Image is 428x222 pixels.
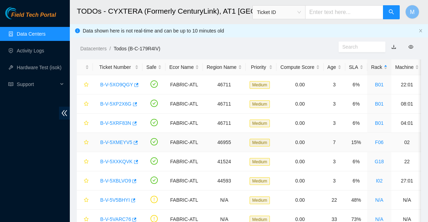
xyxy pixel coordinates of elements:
td: 46711 [203,94,246,114]
td: 0.00 [276,191,323,210]
button: search [383,5,400,19]
span: star [84,101,89,107]
button: close [419,29,423,33]
a: Activity Logs [17,48,44,53]
td: 46955 [203,133,246,152]
span: eye [408,44,413,49]
span: Medium [250,177,270,185]
td: 0.00 [276,171,323,191]
td: 44593 [203,171,246,191]
td: 22 [391,152,423,171]
td: 3 [324,152,345,171]
td: 3 [324,114,345,133]
td: FABRIC-ATL [165,114,203,133]
td: N/A [203,191,246,210]
span: Medium [250,196,270,204]
td: 27:01 [391,171,423,191]
a: I02 [376,178,383,184]
td: 6% [345,114,367,133]
span: Medium [250,158,270,166]
td: 6% [345,94,367,114]
a: B-V-5XXKQVK [100,159,133,164]
a: Data Centers [17,31,45,37]
a: B-V-5XP2X6G [100,101,132,107]
td: 15% [345,133,367,152]
td: 41524 [203,152,246,171]
span: star [84,159,89,165]
button: M [405,5,419,19]
button: star [81,156,89,167]
a: Hardware Test (isok) [17,65,61,70]
span: check-circle [150,119,158,126]
td: FABRIC-ATL [165,133,203,152]
a: G18 [375,159,384,164]
button: star [81,137,89,148]
span: double-left [59,107,70,120]
span: check-circle [150,177,158,184]
a: download [391,44,396,50]
span: star [84,198,89,203]
a: B-V-5V5BHYI [100,197,130,203]
td: 6% [345,171,367,191]
td: 3 [324,94,345,114]
span: star [84,178,89,184]
span: check-circle [150,80,158,88]
td: 48% [345,191,367,210]
span: Medium [250,120,270,127]
a: B01 [375,120,384,126]
td: FABRIC-ATL [165,94,203,114]
td: 0.00 [276,75,323,94]
td: 0.00 [276,94,323,114]
span: Medium [250,139,270,146]
button: star [81,117,89,129]
span: Medium [250,81,270,89]
td: 22 [324,191,345,210]
input: Search [342,43,376,51]
td: 3 [324,75,345,94]
a: B-V-5XBLVO9 [100,178,131,184]
span: star [84,121,89,126]
span: M [410,8,414,16]
a: Akamai TechnologiesField Tech Portal [5,13,56,22]
td: 7 [324,133,345,152]
span: Support [17,77,58,91]
td: 46711 [203,114,246,133]
td: 6% [345,75,367,94]
a: Todos (B-C-179R4IV) [113,46,160,51]
span: star [84,82,89,88]
td: N/A [391,191,423,210]
td: FABRIC-ATL [165,171,203,191]
td: FABRIC-ATL [165,191,203,210]
a: N/A [375,197,383,203]
button: download [386,41,401,52]
td: 04:01 [391,114,423,133]
input: Enter text here... [305,5,383,19]
span: Field Tech Portal [11,12,56,19]
span: Ticket ID [257,7,301,17]
button: star [81,79,89,90]
span: read [8,82,13,87]
td: 6% [345,152,367,171]
span: star [84,140,89,145]
button: star [81,98,89,109]
span: exclamation-circle [150,196,158,203]
td: 08:01 [391,94,423,114]
td: FABRIC-ATL [165,152,203,171]
td: 0.00 [276,114,323,133]
td: FABRIC-ATL [165,75,203,94]
a: B-V-5XO9QGY [100,82,133,87]
span: search [389,9,394,16]
a: B-V-5XMEYV5 [100,139,132,145]
a: N/A [375,216,383,222]
span: check-circle [150,100,158,107]
td: 3 [324,171,345,191]
span: check-circle [150,157,158,165]
a: B01 [375,101,384,107]
a: Datacenters [80,46,106,51]
td: 22:01 [391,75,423,94]
img: Akamai Technologies [5,7,35,19]
td: 46711 [203,75,246,94]
span: check-circle [150,138,158,145]
td: 0.00 [276,133,323,152]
